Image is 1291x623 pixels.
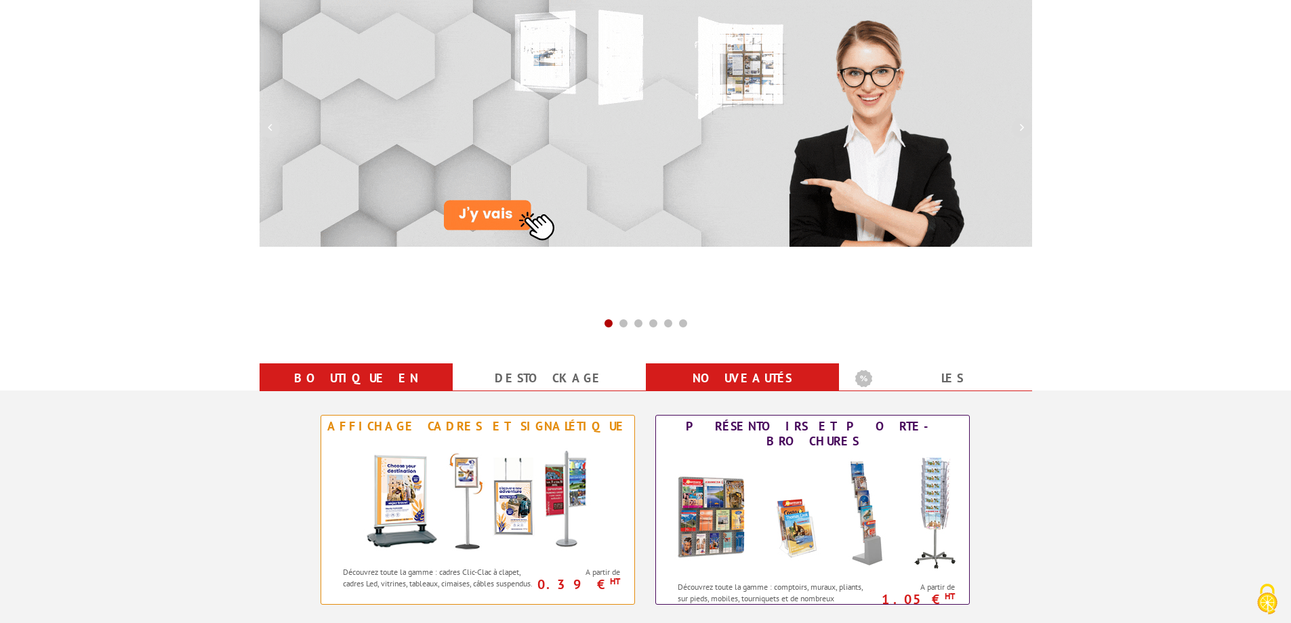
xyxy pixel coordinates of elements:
button: Cookies (fenêtre modale) [1244,577,1291,623]
div: Présentoirs et Porte-brochures [659,419,966,449]
a: Boutique en ligne [276,366,436,415]
p: Découvrez toute la gamme : comptoirs, muraux, pliants, sur pieds, mobiles, tourniquets et de nomb... [678,581,871,616]
sup: HT [945,590,955,602]
p: Découvrez toute la gamme : cadres Clic-Clac à clapet, cadres Led, vitrines, tableaux, cimaises, c... [343,566,536,589]
span: A partir de [540,567,621,578]
a: Affichage Cadres et Signalétique Affichage Cadres et Signalétique Découvrez toute la gamme : cadr... [321,415,635,605]
img: Affichage Cadres et Signalétique [352,437,603,559]
b: Les promotions [855,366,1025,393]
p: 1.05 € [868,595,956,603]
p: 0.39 € [533,580,621,588]
a: Destockage [469,366,630,390]
a: Présentoirs et Porte-brochures Présentoirs et Porte-brochures Découvrez toute la gamme : comptoir... [655,415,970,605]
a: nouveautés [662,366,823,390]
sup: HT [610,576,620,587]
span: A partir de [875,582,956,592]
div: Affichage Cadres et Signalétique [325,419,631,434]
img: Présentoirs et Porte-brochures [663,452,962,574]
a: Les promotions [855,366,1016,415]
img: Cookies (fenêtre modale) [1250,582,1284,616]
